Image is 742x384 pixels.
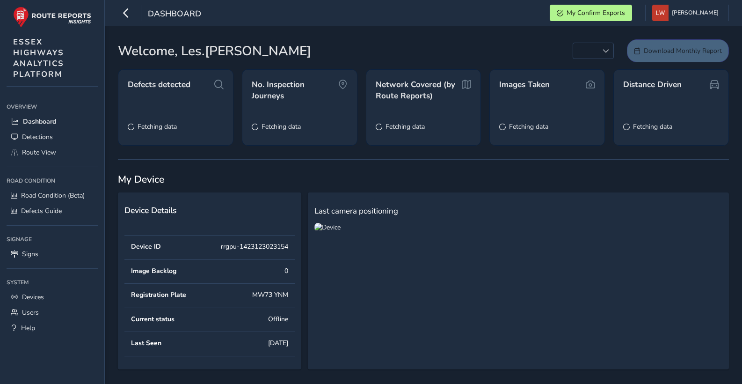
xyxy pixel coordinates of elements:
div: MW73 YNM [252,290,288,299]
span: Images Taken [499,79,550,90]
a: Road Condition (Beta) [7,188,98,203]
a: Dashboard [7,114,98,129]
img: Device [314,223,341,232]
span: Distance Driven [623,79,682,90]
a: Help [7,320,98,336]
div: Registration Plate [131,290,186,299]
span: Defects detected [128,79,190,90]
div: 0 [284,266,288,275]
div: System [7,275,98,289]
span: Fetching data [509,122,548,131]
span: Signs [22,250,38,258]
div: Signage [7,232,98,246]
span: Defects Guide [21,207,62,215]
a: Signs [7,246,98,262]
span: Welcome, Les.[PERSON_NAME] [118,41,311,61]
span: Devices [22,293,44,302]
button: My Confirm Exports [550,5,632,21]
a: Defects Guide [7,203,98,219]
span: My Confirm Exports [567,8,625,17]
div: Device ID [131,242,161,251]
span: ESSEX HIGHWAYS ANALYTICS PLATFORM [13,37,64,80]
a: Detections [7,129,98,145]
span: Help [21,324,35,332]
span: Road Condition (Beta) [21,191,85,200]
div: [DATE] [268,339,288,347]
div: rrgpu-1423123023154 [221,242,288,251]
div: Overview [7,100,98,114]
div: Image Backlog [131,266,176,275]
a: Route View [7,145,98,160]
span: Fetching data [138,122,177,131]
a: Devices [7,289,98,305]
span: Dashboard [148,8,201,21]
img: rr logo [13,7,91,28]
span: No. Inspection Journeys [252,79,338,101]
span: [PERSON_NAME] [672,5,719,21]
button: [PERSON_NAME] [652,5,722,21]
div: Current status [131,315,175,324]
span: Fetching data [633,122,672,131]
span: Dashboard [23,117,56,126]
a: Users [7,305,98,320]
span: Detections [22,133,53,141]
span: Route View [22,148,56,157]
span: My Device [118,173,164,186]
span: Last camera positioning [314,206,398,216]
div: Last Seen [131,339,161,347]
span: Network Covered (by Route Reports) [376,79,462,101]
span: Users [22,308,39,317]
div: Road Condition [7,174,98,188]
div: Offline [268,315,288,324]
img: diamond-layout [652,5,669,21]
h2: Device Details [124,206,295,215]
span: Fetching data [386,122,425,131]
span: Fetching data [262,122,301,131]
